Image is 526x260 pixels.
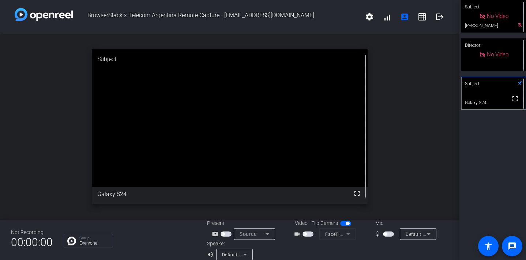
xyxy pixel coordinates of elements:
button: signal_cellular_alt [378,8,396,26]
img: white-gradient.svg [15,8,73,21]
span: BrowserStack x Telecom Argentina Remote Capture - [EMAIL_ADDRESS][DOMAIN_NAME] [73,8,361,26]
mat-icon: account_box [400,12,409,21]
mat-icon: mic_none [374,230,383,238]
span: Default - MacBook Air Speakers (Built-in) [222,252,309,257]
div: Speaker [207,240,251,248]
div: Not Recording [11,229,53,236]
img: Chat Icon [67,237,76,245]
mat-icon: grid_on [418,12,427,21]
div: Mic [368,219,441,227]
span: No Video [487,13,508,19]
div: Director [461,38,526,52]
mat-icon: message [508,242,516,250]
mat-icon: fullscreen [353,189,361,198]
div: Subject [92,49,368,69]
span: Default - MacBook Air Microphone (Built-in) [406,231,498,237]
mat-icon: videocam_outline [294,230,303,238]
mat-icon: settings [365,12,374,21]
div: Subject [461,77,526,91]
span: Flip Camera [311,219,338,227]
mat-icon: accessibility [484,242,493,250]
mat-icon: fullscreen [511,94,519,103]
span: Source [240,231,256,237]
p: Everyone [79,241,109,245]
span: No Video [487,51,508,58]
mat-icon: logout [435,12,444,21]
mat-icon: volume_up [207,250,216,259]
mat-icon: screen_share_outline [212,230,221,238]
div: Present [207,219,280,227]
span: 00:00:00 [11,233,53,251]
p: Group [79,236,109,240]
span: Video [295,219,308,227]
